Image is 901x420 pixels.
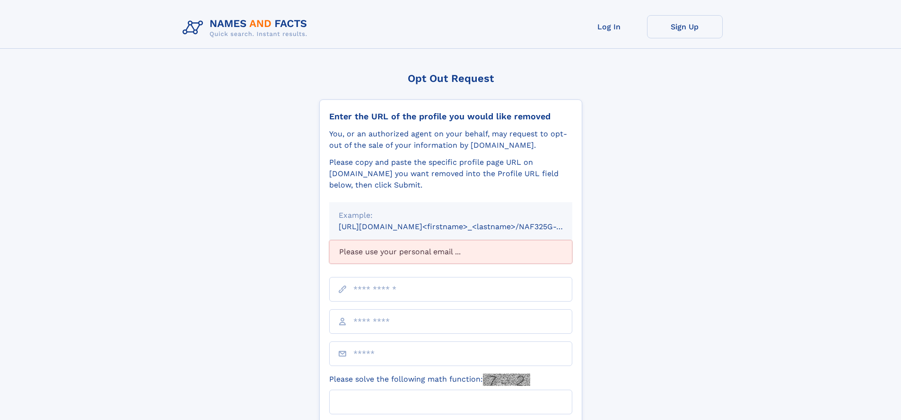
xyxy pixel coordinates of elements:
small: [URL][DOMAIN_NAME]<firstname>_<lastname>/NAF325G-xxxxxxxx [339,222,590,231]
div: Example: [339,210,563,221]
a: Sign Up [647,15,723,38]
img: Logo Names and Facts [179,15,315,41]
label: Please solve the following math function: [329,374,530,386]
div: Please copy and paste the specific profile page URL on [DOMAIN_NAME] you want removed into the Pr... [329,157,572,191]
div: Enter the URL of the profile you would like removed [329,111,572,122]
div: You, or an authorized agent on your behalf, may request to opt-out of the sale of your informatio... [329,128,572,151]
div: Opt Out Request [319,72,582,84]
div: Please use your personal email ... [329,240,572,264]
a: Log In [571,15,647,38]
